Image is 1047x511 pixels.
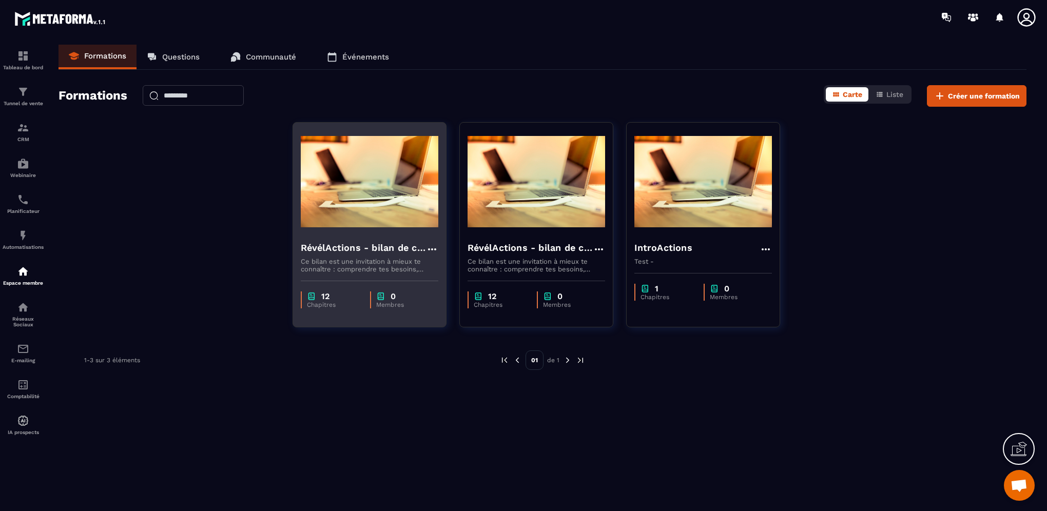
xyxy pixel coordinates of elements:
[376,301,428,308] p: Membres
[474,301,527,308] p: Chapitres
[3,335,44,371] a: emailemailE-mailing
[488,291,496,301] p: 12
[576,356,585,365] img: next
[3,136,44,142] p: CRM
[634,130,772,233] img: formation-background
[14,9,107,28] img: logo
[563,356,572,365] img: next
[59,85,127,107] h2: Formations
[634,241,692,255] h4: IntroActions
[710,284,719,293] img: chapter
[843,90,862,99] span: Carte
[307,301,360,308] p: Chapitres
[301,258,438,273] p: Ce bilan est une invitation à mieux te connaître : comprendre tes besoins, identifier tes croyanc...
[869,87,909,102] button: Liste
[17,193,29,206] img: scheduler
[3,371,44,407] a: accountantaccountantComptabilité
[3,280,44,286] p: Espace membre
[826,87,868,102] button: Carte
[655,284,658,293] p: 1
[3,208,44,214] p: Planificateur
[3,429,44,435] p: IA prospects
[459,122,626,340] a: formation-backgroundRévélActions - bilan de compétences - CopyCe bilan est une invitation à mieux...
[17,379,29,391] img: accountant
[3,316,44,327] p: Réseaux Sociaux
[626,122,793,340] a: formation-backgroundIntroActionsTest -chapter1Chapitreschapter0Membres
[84,357,140,364] p: 1-3 sur 3 éléments
[3,42,44,78] a: formationformationTableau de bord
[293,122,459,340] a: formation-backgroundRévélActions - bilan de compétencesCe bilan est une invitation à mieux te con...
[513,356,522,365] img: prev
[301,241,426,255] h4: RévélActions - bilan de compétences
[724,284,729,293] p: 0
[641,284,650,293] img: chapter
[376,291,385,301] img: chapter
[468,130,605,233] img: formation-background
[557,291,563,301] p: 0
[301,130,438,233] img: formation-background
[710,293,762,301] p: Membres
[543,291,552,301] img: chapter
[3,186,44,222] a: schedulerschedulerPlanificateur
[3,150,44,186] a: automationsautomationsWebinaire
[3,244,44,250] p: Automatisations
[948,91,1020,101] span: Créer une formation
[17,343,29,355] img: email
[84,51,126,61] p: Formations
[3,358,44,363] p: E-mailing
[927,85,1026,107] button: Créer une formation
[3,78,44,114] a: formationformationTunnel de vente
[3,293,44,335] a: social-networksocial-networkRéseaux Sociaux
[17,158,29,170] img: automations
[547,356,559,364] p: de 1
[17,122,29,134] img: formation
[500,356,509,365] img: prev
[634,258,772,265] p: Test -
[17,229,29,242] img: automations
[137,45,210,69] a: Questions
[3,258,44,293] a: automationsautomationsEspace membre
[342,52,389,62] p: Événements
[307,291,316,301] img: chapter
[3,114,44,150] a: formationformationCRM
[641,293,693,301] p: Chapitres
[17,415,29,427] img: automations
[59,45,137,69] a: Formations
[1004,470,1035,501] a: Ouvrir le chat
[17,265,29,278] img: automations
[321,291,329,301] p: 12
[474,291,483,301] img: chapter
[3,101,44,106] p: Tunnel de vente
[543,301,595,308] p: Membres
[17,50,29,62] img: formation
[526,350,544,370] p: 01
[17,86,29,98] img: formation
[17,301,29,313] img: social-network
[468,241,593,255] h4: RévélActions - bilan de compétences - Copy
[468,258,605,273] p: Ce bilan est une invitation à mieux te connaître : comprendre tes besoins, identifier tes croyanc...
[3,222,44,258] a: automationsautomationsAutomatisations
[317,45,399,69] a: Événements
[162,52,200,62] p: Questions
[220,45,306,69] a: Communauté
[3,394,44,399] p: Comptabilité
[3,65,44,70] p: Tableau de bord
[886,90,903,99] span: Liste
[3,172,44,178] p: Webinaire
[246,52,296,62] p: Communauté
[391,291,396,301] p: 0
